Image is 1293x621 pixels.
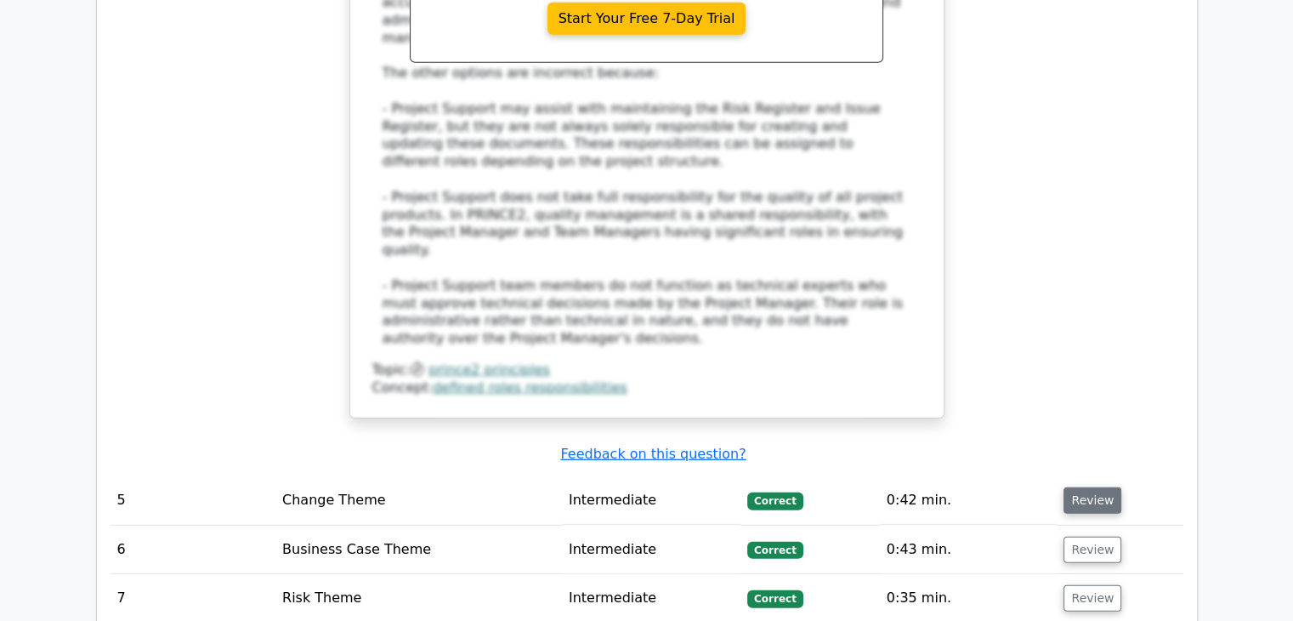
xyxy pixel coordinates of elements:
span: Correct [747,542,802,559]
td: Business Case Theme [275,526,562,574]
td: 5 [111,476,275,525]
a: prince2 principles [428,362,550,378]
td: 0:43 min. [880,526,1058,574]
button: Review [1063,537,1121,563]
a: Feedback on this question? [560,446,746,462]
a: Start Your Free 7-Day Trial [547,3,746,35]
td: Change Theme [275,476,562,525]
td: 6 [111,526,275,574]
button: Review [1063,487,1121,514]
td: 0:42 min. [880,476,1058,525]
button: Review [1063,585,1121,612]
div: Topic: [372,362,922,379]
td: Intermediate [562,526,740,574]
div: Concept: [372,379,922,397]
span: Correct [747,493,802,510]
span: Correct [747,590,802,607]
td: Intermediate [562,476,740,525]
a: defined roles responsibilities [433,379,627,396]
